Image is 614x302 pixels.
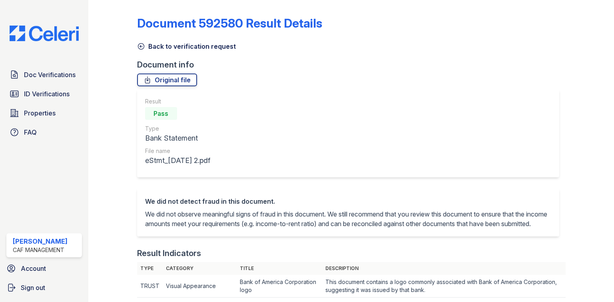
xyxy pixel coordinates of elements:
[145,197,551,206] div: We did not detect fraud in this document.
[137,74,197,86] a: Original file
[137,42,236,51] a: Back to verification request
[24,89,70,99] span: ID Verifications
[580,270,606,294] iframe: chat widget
[6,86,82,102] a: ID Verifications
[24,108,56,118] span: Properties
[163,262,237,275] th: Category
[6,124,82,140] a: FAQ
[145,125,210,133] div: Type
[322,275,566,298] td: This document contains a logo commonly associated with Bank of America Corporation, suggesting it...
[145,209,551,228] p: We did not observe meaningful signs of fraud in this document. We still recommend that you review...
[13,246,68,254] div: CAF Management
[145,155,210,166] div: eStmt_[DATE] 2.pdf
[21,283,45,292] span: Sign out
[137,248,201,259] div: Result Indicators
[137,59,566,70] div: Document info
[237,262,323,275] th: Title
[163,275,237,298] td: Visual Appearance
[13,236,68,246] div: [PERSON_NAME]
[24,70,76,79] span: Doc Verifications
[137,262,163,275] th: Type
[137,16,322,30] a: Document 592580 Result Details
[21,264,46,273] span: Account
[145,147,210,155] div: File name
[145,97,210,105] div: Result
[6,67,82,83] a: Doc Verifications
[145,133,210,144] div: Bank Statement
[145,107,177,120] div: Pass
[322,262,566,275] th: Description
[3,260,85,276] a: Account
[3,26,85,41] img: CE_Logo_Blue-a8612792a0a2168367f1c8372b55b34899dd931a85d93a1a3d3e32e68fde9ad4.png
[24,127,37,137] span: FAQ
[3,280,85,296] a: Sign out
[6,105,82,121] a: Properties
[237,275,323,298] td: Bank of America Corporation logo
[137,275,163,298] td: TRUST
